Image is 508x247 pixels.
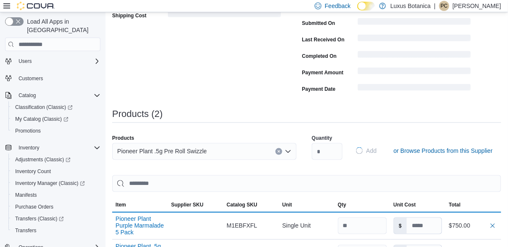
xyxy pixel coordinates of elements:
[15,156,70,163] span: Adjustments (Classic)
[15,56,100,66] span: Users
[12,202,100,212] span: Purchase Orders
[325,2,351,10] span: Feedback
[356,147,364,155] span: Loading
[17,2,55,10] img: Cova
[12,225,100,236] span: Transfers
[12,214,100,224] span: Transfers (Classic)
[12,102,100,112] span: Classification (Classic)
[117,146,207,156] span: Pioneer Plant .5g Pre Roll Swizzle
[453,1,501,11] p: [PERSON_NAME]
[390,1,431,11] p: Luxus Botanica
[441,1,448,11] span: PC
[15,227,36,234] span: Transfers
[282,202,292,209] span: Unit
[171,202,204,209] span: Supplier SKU
[15,104,73,111] span: Classification (Classic)
[8,166,104,177] button: Inventory Count
[19,58,32,65] span: Users
[223,198,279,212] button: Catalog SKU
[8,113,104,125] a: My Catalog (Classic)
[449,221,498,231] div: $750.00
[15,168,51,175] span: Inventory Count
[446,198,501,212] button: Total
[12,166,54,176] a: Inventory Count
[168,12,281,19] span: Loading
[439,1,449,11] div: Peter Cavaggioni
[12,126,100,136] span: Promotions
[15,73,46,84] a: Customers
[358,86,471,92] span: Loading
[112,135,134,141] label: Products
[15,180,85,187] span: Inventory Manager (Classic)
[279,198,335,212] button: Unit
[394,147,493,155] span: or Browse Products from this Supplier
[302,20,335,27] label: Submitted On
[12,190,40,200] a: Manifests
[276,148,282,155] button: Clear input
[15,215,64,222] span: Transfers (Classic)
[358,20,471,27] span: Loading
[302,53,337,60] label: Completed On
[116,202,126,209] span: Item
[12,155,74,165] a: Adjustments (Classic)
[358,36,471,43] span: Loading
[15,116,68,122] span: My Catalog (Classic)
[8,189,104,201] button: Manifests
[112,198,168,212] button: Item
[24,17,100,34] span: Load All Apps in [GEOGRAPHIC_DATA]
[285,148,292,155] button: Open list of options
[112,12,146,19] label: Shipping Cost
[449,202,461,209] span: Total
[227,202,257,209] span: Catalog SKU
[12,102,76,112] a: Classification (Classic)
[394,218,407,234] label: $
[15,90,100,100] span: Catalog
[19,75,43,82] span: Customers
[12,178,88,188] a: Inventory Manager (Classic)
[12,202,57,212] a: Purchase Orders
[2,90,104,101] button: Catalog
[12,114,72,124] a: My Catalog (Classic)
[12,178,100,188] span: Inventory Manager (Classic)
[15,143,43,153] button: Inventory
[2,72,104,84] button: Customers
[19,92,36,99] span: Catalog
[2,55,104,67] button: Users
[8,177,104,189] a: Inventory Manager (Classic)
[8,201,104,213] button: Purchase Orders
[12,214,67,224] a: Transfers (Classic)
[302,69,343,76] label: Payment Amount
[302,36,345,43] label: Last Received On
[15,204,54,210] span: Purchase Orders
[116,216,165,236] button: Pioneer Plant Purple Marmalade 5 Pack
[302,86,335,92] label: Payment Date
[279,217,335,234] div: Single Unit
[8,213,104,225] a: Transfers (Classic)
[15,192,37,198] span: Manifests
[8,225,104,236] button: Transfers
[434,1,436,11] p: |
[15,56,35,66] button: Users
[312,135,332,141] label: Quantity
[390,198,446,212] button: Unit Cost
[8,125,104,137] button: Promotions
[394,202,416,209] span: Unit Cost
[390,142,496,159] button: or Browse Products from this Supplier
[15,143,100,153] span: Inventory
[227,221,257,231] span: M1EBFXFL
[8,154,104,166] a: Adjustments (Classic)
[366,147,377,155] span: Add
[353,142,380,159] button: LoadingAdd
[357,2,375,11] input: Dark Mode
[8,101,104,113] a: Classification (Classic)
[15,90,39,100] button: Catalog
[358,53,471,60] span: Loading
[12,114,100,124] span: My Catalog (Classic)
[19,144,39,151] span: Inventory
[15,73,100,84] span: Customers
[12,225,40,236] a: Transfers
[12,126,44,136] a: Promotions
[12,155,100,165] span: Adjustments (Classic)
[2,142,104,154] button: Inventory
